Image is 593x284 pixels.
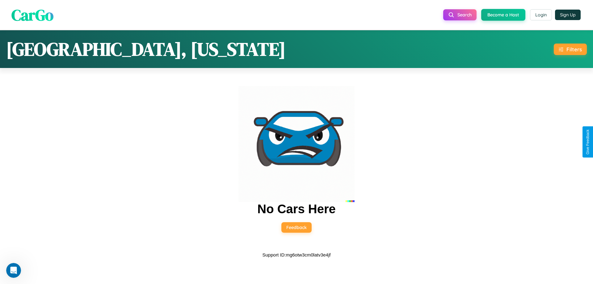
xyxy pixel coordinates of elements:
img: car [238,86,355,202]
div: Give Feedback [586,129,590,155]
span: CarGo [11,4,53,25]
p: Support ID: mg6otw3cm0latv3e4jf [263,251,331,259]
div: Filters [566,46,582,53]
span: Search [457,12,472,18]
button: Search [443,9,477,20]
button: Login [530,9,552,20]
button: Become a Host [481,9,525,21]
h2: No Cars Here [257,202,335,216]
button: Feedback [281,222,312,233]
button: Filters [554,44,587,55]
h1: [GEOGRAPHIC_DATA], [US_STATE] [6,36,286,62]
button: Sign Up [555,10,581,20]
iframe: Intercom live chat [6,263,21,278]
